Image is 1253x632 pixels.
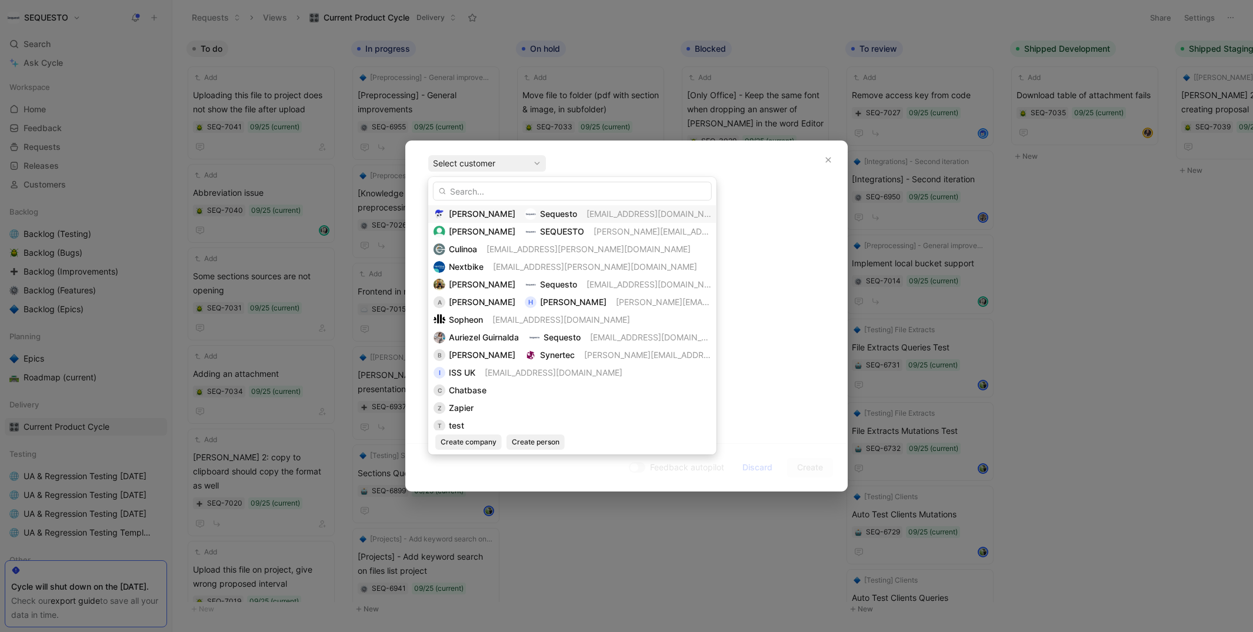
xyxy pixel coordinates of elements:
span: [EMAIL_ADDRESS][DOMAIN_NAME] [586,279,724,289]
span: [PERSON_NAME] [449,350,515,360]
span: [PERSON_NAME] [449,297,515,307]
span: Zapier [449,403,474,413]
img: 7685993478128_ed1a6d0921ce92c4e1b1_192.jpg [434,332,445,343]
span: [EMAIL_ADDRESS][DOMAIN_NAME] [586,209,724,219]
div: I [434,367,445,379]
span: SEQUESTO [540,226,584,236]
span: [PERSON_NAME] [540,297,606,307]
span: [PERSON_NAME][EMAIL_ADDRESS][PERSON_NAME][DOMAIN_NAME] [594,226,864,236]
span: [PERSON_NAME] [449,279,515,289]
img: logo [525,226,536,238]
button: Create company [435,434,502,450]
span: Sequesto [544,332,581,342]
span: Sequesto [540,209,577,219]
img: logo [528,332,540,343]
div: B [434,349,445,361]
span: Create person [512,436,559,448]
span: [EMAIL_ADDRESS][DOMAIN_NAME] [485,367,622,377]
span: Create company [441,436,496,448]
div: H [525,296,536,308]
span: Nextbike [449,262,484,272]
span: [EMAIL_ADDRESS][DOMAIN_NAME] [590,332,728,342]
span: [PERSON_NAME][EMAIL_ADDRESS][PERSON_NAME][DOMAIN_NAME] [584,350,855,360]
span: test [449,420,464,430]
span: Culinoa [449,244,477,254]
img: 8853127337383_9bc139a29f7be5a47216_192.jpg [434,279,445,290]
img: logo [434,243,445,255]
span: [EMAIL_ADDRESS][PERSON_NAME][DOMAIN_NAME] [486,244,691,254]
img: ef05f8996c32ad78c570becbead35197.jpg [434,226,445,238]
span: Auriezel Guirnalda [449,332,519,342]
span: [PERSON_NAME] [449,226,515,236]
span: Sopheon [449,315,483,325]
button: Create person [506,434,565,450]
img: logo [434,314,445,326]
img: logo [525,349,536,361]
span: Sequesto [540,279,577,289]
div: Z [434,402,445,414]
span: Chatbase [449,385,486,395]
img: logo [525,279,536,290]
span: ISS UK [449,367,475,377]
img: teamqsg2i0ok5of8jn8l.png [434,208,445,220]
div: t [434,420,445,432]
div: C [434,384,445,396]
div: A [434,296,445,308]
span: [PERSON_NAME][EMAIL_ADDRESS][PERSON_NAME][PERSON_NAME][DOMAIN_NAME] [616,297,953,307]
span: [EMAIL_ADDRESS][PERSON_NAME][DOMAIN_NAME] [493,262,697,272]
img: logo [434,261,445,273]
span: [EMAIL_ADDRESS][DOMAIN_NAME] [492,315,630,325]
span: Synertec [540,350,575,360]
input: Search... [433,182,712,200]
img: logo [525,208,536,220]
span: [PERSON_NAME] [449,209,515,219]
